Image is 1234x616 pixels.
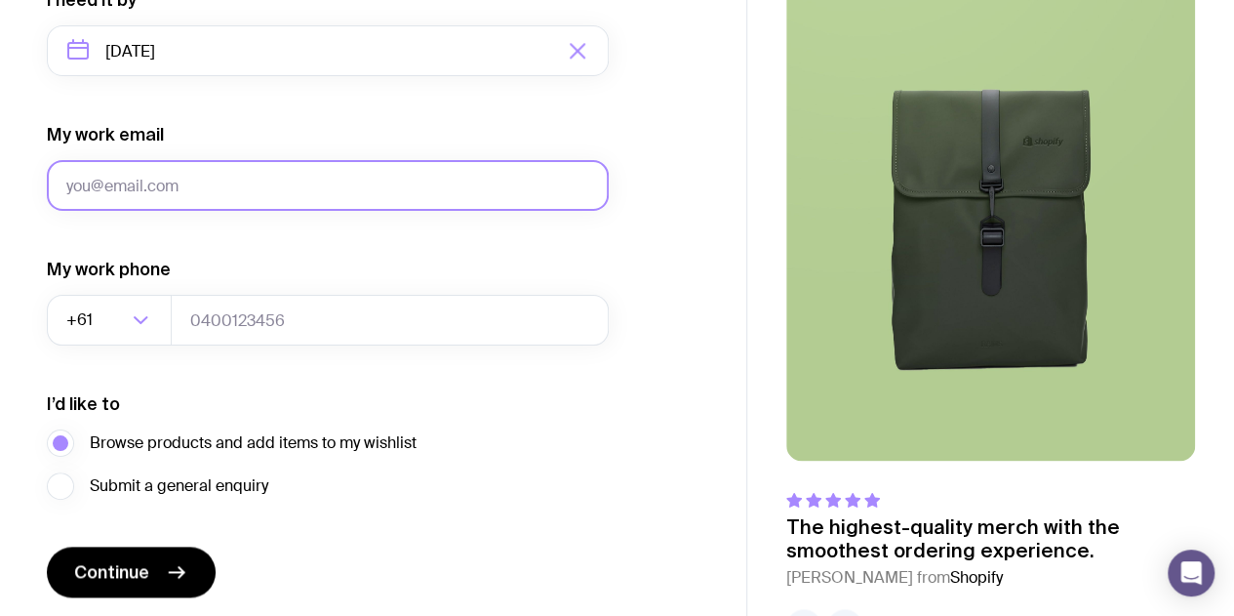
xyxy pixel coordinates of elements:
[1168,550,1214,596] div: Open Intercom Messenger
[171,295,609,346] input: 0400123456
[97,295,127,346] input: Search for option
[90,431,417,455] span: Browse products and add items to my wishlist
[47,295,172,346] div: Search for option
[47,258,171,281] label: My work phone
[47,25,609,76] input: Select a target date
[74,560,149,584] span: Continue
[47,123,164,146] label: My work email
[90,474,268,498] span: Submit a general enquiry
[47,160,609,211] input: you@email.com
[66,295,97,346] span: +61
[786,515,1195,562] p: The highest-quality merch with the smoothest ordering experience.
[950,567,1003,588] span: Shopify
[786,566,1195,590] cite: [PERSON_NAME] from
[47,547,216,597] button: Continue
[47,392,120,416] label: I’d like to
